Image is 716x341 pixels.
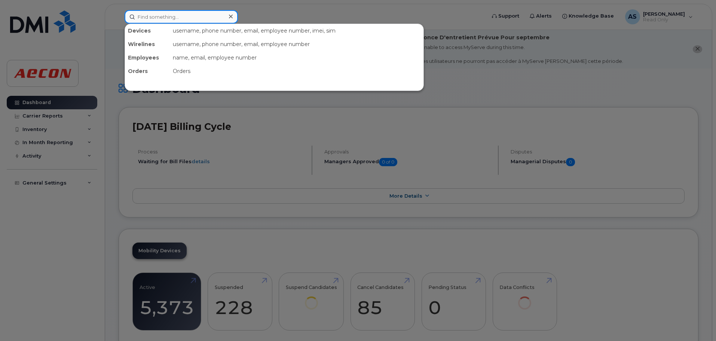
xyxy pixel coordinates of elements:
[125,24,170,37] div: Devices
[125,37,170,51] div: Wirelines
[170,24,423,37] div: username, phone number, email, employee number, imei, sim
[170,37,423,51] div: username, phone number, email, employee number
[125,51,170,64] div: Employees
[170,64,423,78] div: Orders
[170,51,423,64] div: name, email, employee number
[125,64,170,78] div: Orders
